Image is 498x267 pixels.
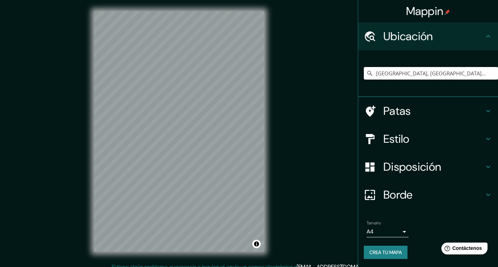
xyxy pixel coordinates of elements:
font: A4 [367,228,374,235]
font: Borde [383,187,413,202]
div: Estilo [358,125,498,153]
div: Ubicación [358,22,498,50]
iframe: Lanzador de widgets de ayuda [436,240,490,259]
div: Disposición [358,153,498,181]
font: Patas [383,104,411,118]
input: Elige tu ciudad o zona [364,67,498,80]
img: pin-icon.png [445,9,450,15]
font: Estilo [383,132,410,146]
font: Tamaño [367,220,381,226]
div: Patas [358,97,498,125]
font: Ubicación [383,29,433,44]
div: A4 [367,226,409,237]
font: Crea tu mapa [369,249,402,255]
font: Mappin [406,4,443,18]
canvas: Mapa [94,11,264,252]
button: Crea tu mapa [364,246,407,259]
div: Borde [358,181,498,209]
font: Disposición [383,160,441,174]
button: Activar o desactivar atribución [252,240,261,248]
